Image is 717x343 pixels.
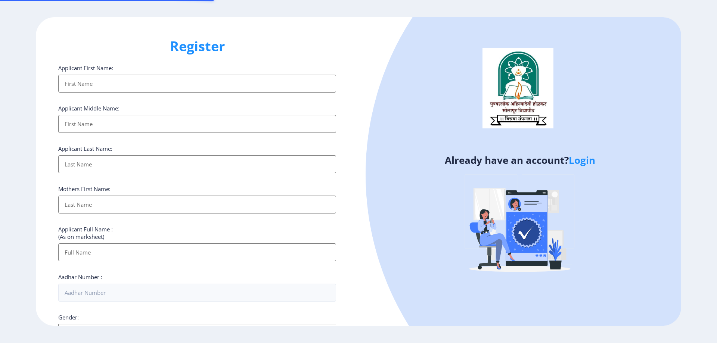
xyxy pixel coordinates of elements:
[58,115,336,133] input: First Name
[454,160,585,291] img: Verified-rafiki.svg
[58,185,111,193] label: Mothers First Name:
[58,225,113,240] label: Applicant Full Name : (As on marksheet)
[569,153,595,167] a: Login
[364,154,676,166] h4: Already have an account?
[58,145,112,152] label: Applicant Last Name:
[58,273,102,281] label: Aadhar Number :
[58,196,336,213] input: Last Name
[58,284,336,302] input: Aadhar Number
[58,64,113,72] label: Applicant First Name:
[58,105,119,112] label: Applicant Middle Name:
[58,155,336,173] input: Last Name
[58,37,336,55] h1: Register
[58,75,336,93] input: First Name
[58,314,79,321] label: Gender:
[482,48,553,128] img: logo
[58,243,336,261] input: Full Name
